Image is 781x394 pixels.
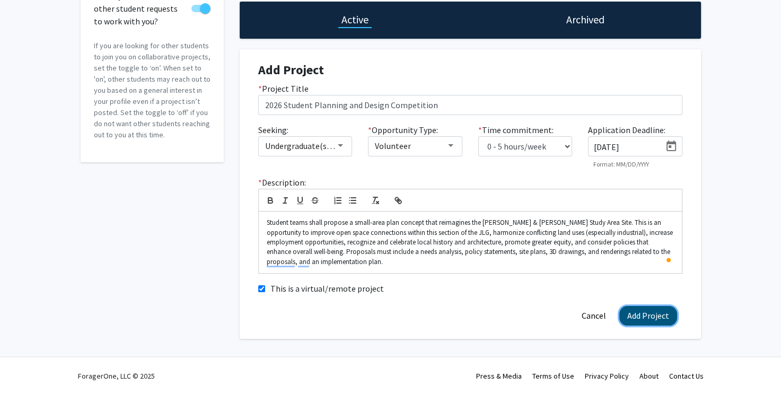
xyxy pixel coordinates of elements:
a: About [639,371,659,381]
span: Undergraduate(s), Master's Student(s), Doctoral Candidate(s) (PhD, MD, DMD, PharmD, etc.) [265,141,598,151]
label: This is a virtual/remote project [270,282,384,295]
label: Opportunity Type: [368,124,438,136]
p: If you are looking for other students to join you on collaborative projects, set the toggle to ‘o... [94,40,210,141]
h1: Active [341,12,368,27]
a: Press & Media [476,371,522,381]
label: Description: [258,176,306,189]
label: Application Deadline: [588,124,665,136]
iframe: Chat [8,346,45,386]
button: Cancel [574,306,614,326]
a: Terms of Use [532,371,574,381]
strong: Add Project [258,62,324,78]
label: Project Title [258,82,309,95]
p: Student teams shall propose a small-area plan concept that reimagines the [PERSON_NAME] & [PERSON... [267,218,674,267]
h1: Archived [566,12,604,27]
button: Open calendar [661,137,682,156]
label: Time commitment: [478,124,554,136]
button: Add Project [619,306,677,326]
label: Seeking: [258,124,288,136]
div: To enrich screen reader interactions, please activate Accessibility in Grammarly extension settings [259,212,682,273]
a: Privacy Policy [585,371,629,381]
span: Volunteer [375,141,411,151]
a: Contact Us [669,371,704,381]
mat-hint: Format: MM/DD/YYYY [593,161,649,168]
